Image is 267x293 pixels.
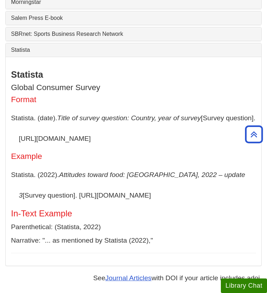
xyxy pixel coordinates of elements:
p: See with DOI if your article includes a . [5,273,262,283]
a: Journal Articles [105,274,152,282]
a: Salem Press E-book [11,15,256,21]
p: Statista. (2022). [Survey question]. [URL][DOMAIN_NAME] [11,165,256,205]
abbr: digital object identifier such as 10.1177/‌1032373210373619 [251,274,260,282]
a: Back to Top [243,129,265,139]
h4: Format [11,95,256,104]
strong: Statista [11,70,43,79]
p: Narrative: "... as mentioned by Statista (2022)," [11,236,256,246]
i: Title of survey question: Country, year of survey [57,114,201,122]
a: SBRnet: Sports Business Research Network [11,31,256,37]
p: Statista. (date). [Survey question]. [URL][DOMAIN_NAME] [11,108,256,149]
p: Parenthetical: (Statista, 2022) [11,222,256,232]
button: Library Chat [221,278,267,293]
h5: In-Text Example [11,209,256,218]
i: Attitudes toward food: [GEOGRAPHIC_DATA], 2022 – update 3 [19,171,245,199]
h4: Global Consumer Survey [11,83,256,92]
h4: Example [11,152,256,161]
a: Statista [11,47,256,53]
